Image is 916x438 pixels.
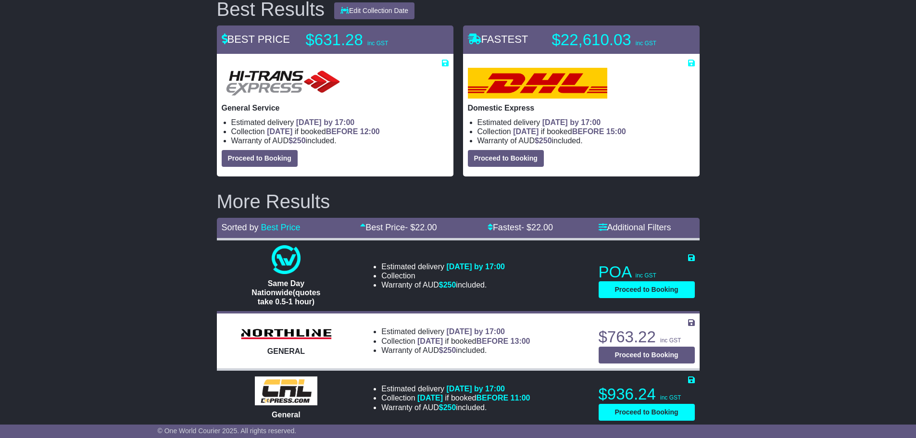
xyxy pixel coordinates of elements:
[231,118,449,127] li: Estimated delivery
[446,385,505,393] span: [DATE] by 17:00
[531,223,553,232] span: 22.00
[334,2,414,19] button: Edit Collection Date
[222,33,290,45] span: BEST PRICE
[539,137,552,145] span: 250
[599,223,671,232] a: Additional Filters
[381,271,505,280] li: Collection
[488,223,553,232] a: Fastest- $22.00
[599,385,695,404] p: $936.24
[217,191,700,212] h2: More Results
[381,327,530,336] li: Estimated delivery
[360,127,380,136] span: 12:00
[381,262,505,271] li: Estimated delivery
[511,394,530,402] span: 11:00
[231,127,449,136] li: Collection
[513,127,626,136] span: if booked
[367,40,388,47] span: inc GST
[477,118,695,127] li: Estimated delivery
[535,137,552,145] span: $
[222,150,298,167] button: Proceed to Booking
[468,68,607,99] img: DHL: Domestic Express
[552,30,672,50] p: $22,610.03
[468,33,528,45] span: FASTEST
[405,223,437,232] span: - $
[267,347,305,355] span: GENERAL
[381,337,530,346] li: Collection
[636,272,656,279] span: inc GST
[381,346,530,355] li: Warranty of AUD included.
[599,263,695,282] p: POA
[158,427,297,435] span: © One World Courier 2025. All rights reserved.
[417,394,530,402] span: if booked
[521,223,553,232] span: - $
[636,40,656,47] span: inc GST
[255,376,318,405] img: CRL: General
[289,137,306,145] span: $
[261,223,301,232] a: Best Price
[222,68,345,99] img: HiTrans: General Service
[417,337,443,345] span: [DATE]
[599,347,695,363] button: Proceed to Booking
[477,136,695,145] li: Warranty of AUD included.
[296,118,355,126] span: [DATE] by 17:00
[417,394,443,402] span: [DATE]
[222,103,449,113] p: General Service
[267,127,292,136] span: [DATE]
[542,118,601,126] span: [DATE] by 17:00
[439,403,456,412] span: $
[238,326,334,342] img: Northline Distribution: GENERAL
[443,281,456,289] span: 250
[606,127,626,136] span: 15:00
[381,403,530,412] li: Warranty of AUD included.
[572,127,604,136] span: BEFORE
[251,279,320,306] span: Same Day Nationwide(quotes take 0.5-1 hour)
[272,245,301,274] img: One World Courier: Same Day Nationwide(quotes take 0.5-1 hour)
[222,223,259,232] span: Sorted by
[477,127,695,136] li: Collection
[326,127,358,136] span: BEFORE
[443,403,456,412] span: 250
[415,223,437,232] span: 22.00
[660,394,681,401] span: inc GST
[468,150,544,167] button: Proceed to Booking
[293,137,306,145] span: 250
[381,393,530,402] li: Collection
[599,404,695,421] button: Proceed to Booking
[360,223,437,232] a: Best Price- $22.00
[468,103,695,113] p: Domestic Express
[381,384,530,393] li: Estimated delivery
[231,136,449,145] li: Warranty of AUD included.
[446,263,505,271] span: [DATE] by 17:00
[599,281,695,298] button: Proceed to Booking
[417,337,530,345] span: if booked
[476,394,508,402] span: BEFORE
[511,337,530,345] span: 13:00
[443,346,456,354] span: 250
[446,327,505,336] span: [DATE] by 17:00
[381,280,505,289] li: Warranty of AUD included.
[476,337,508,345] span: BEFORE
[439,281,456,289] span: $
[267,127,379,136] span: if booked
[599,327,695,347] p: $763.22
[272,411,301,419] span: General
[660,337,681,344] span: inc GST
[513,127,539,136] span: [DATE]
[306,30,426,50] p: $631.28
[439,346,456,354] span: $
